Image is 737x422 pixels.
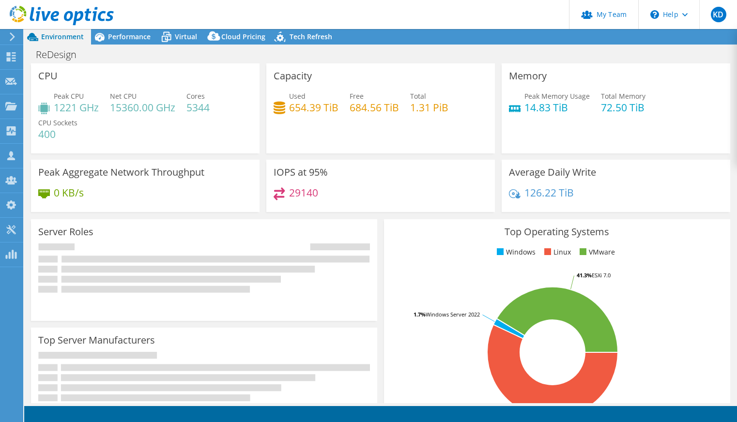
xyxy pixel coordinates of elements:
[289,102,338,113] h4: 654.39 TiB
[38,226,93,237] h3: Server Roles
[38,71,58,81] h3: CPU
[110,91,137,101] span: Net CPU
[414,311,426,318] tspan: 1.7%
[601,102,645,113] h4: 72.50 TiB
[110,102,175,113] h4: 15360.00 GHz
[54,91,84,101] span: Peak CPU
[410,91,426,101] span: Total
[391,226,723,237] h3: Top Operating Systems
[274,167,328,178] h3: IOPS at 95%
[350,102,399,113] h4: 684.56 TiB
[289,187,318,198] h4: 29140
[38,335,155,346] h3: Top Server Manufacturers
[38,129,77,139] h4: 400
[577,247,615,257] li: VMware
[577,271,592,279] tspan: 41.3%
[509,167,596,178] h3: Average Daily Write
[592,271,611,279] tspan: ESXi 7.0
[601,91,645,101] span: Total Memory
[426,311,480,318] tspan: Windows Server 2022
[54,102,99,113] h4: 1221 GHz
[41,32,84,41] span: Environment
[186,102,210,113] h4: 5344
[524,102,590,113] h4: 14.83 TiB
[175,32,197,41] span: Virtual
[38,118,77,127] span: CPU Sockets
[509,71,547,81] h3: Memory
[289,91,306,101] span: Used
[290,32,332,41] span: Tech Refresh
[542,247,571,257] li: Linux
[38,167,204,178] h3: Peak Aggregate Network Throughput
[524,91,590,101] span: Peak Memory Usage
[274,71,312,81] h3: Capacity
[186,91,205,101] span: Cores
[221,32,265,41] span: Cloud Pricing
[650,10,659,19] svg: \n
[494,247,536,257] li: Windows
[410,102,448,113] h4: 1.31 PiB
[54,187,84,198] h4: 0 KB/s
[350,91,364,101] span: Free
[31,49,92,60] h1: ReDesign
[108,32,151,41] span: Performance
[524,187,574,198] h4: 126.22 TiB
[711,7,726,22] span: KD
